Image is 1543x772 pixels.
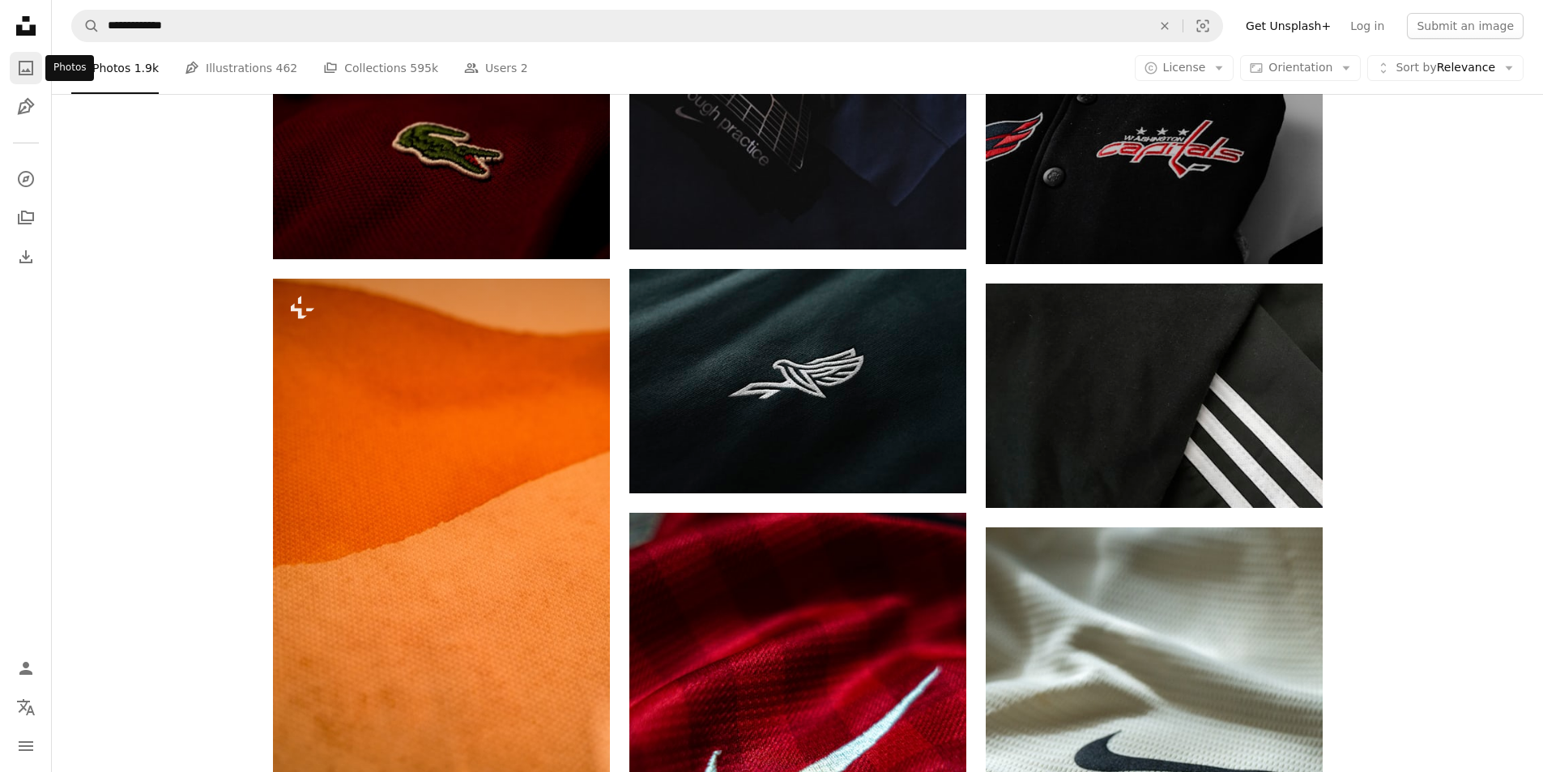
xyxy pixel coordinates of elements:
button: Submit an image [1407,13,1524,39]
button: Visual search [1183,11,1222,41]
button: Menu [10,730,42,762]
span: 2 [521,59,528,77]
a: Log in / Sign up [10,652,42,685]
button: Search Unsplash [72,11,100,41]
button: License [1135,55,1234,81]
a: Nike's iconic swoosh logo is displayed on fabric. [986,730,1323,744]
span: Sort by [1396,61,1436,74]
img: black and white polo shirt [986,40,1323,264]
a: Collections [10,202,42,234]
a: a close up of a black shirt with a white bird on it [629,373,966,388]
a: Home — Unsplash [10,10,42,45]
span: 595k [410,59,438,77]
button: Language [10,691,42,723]
span: Orientation [1268,61,1332,74]
span: Relevance [1396,60,1495,76]
a: Orange fabric with a textured appearance. [273,523,610,538]
a: Download History [10,241,42,273]
img: a close up of a red polo shirt with a green alligator embroidered on it [273,35,610,259]
a: Photos [10,52,42,84]
a: Users 2 [464,42,528,94]
a: black and white textile beside black textile [986,388,1323,403]
form: Find visuals sitewide [71,10,1223,42]
img: a close up of a black shirt with a white bird on it [629,269,966,493]
a: Illustrations [10,91,42,123]
a: a close up of a red polo shirt with a green alligator embroidered on it [273,139,610,154]
a: Explore [10,163,42,195]
a: Collections 595k [323,42,438,94]
img: black and white textile beside black textile [986,284,1323,508]
a: Illustrations 462 [185,42,297,94]
a: Log in [1341,13,1394,39]
button: Clear [1147,11,1183,41]
a: black and white polo shirt [986,144,1323,159]
span: License [1163,61,1206,74]
button: Orientation [1240,55,1361,81]
a: Get Unsplash+ [1236,13,1341,39]
span: 462 [276,59,298,77]
button: Sort byRelevance [1367,55,1524,81]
